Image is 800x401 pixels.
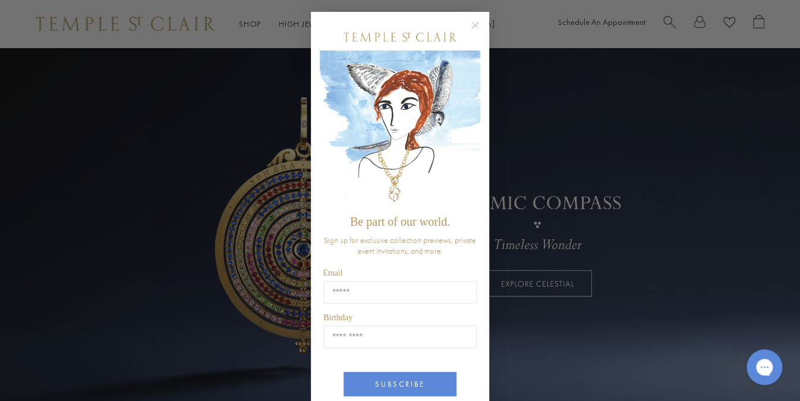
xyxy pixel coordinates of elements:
[350,215,450,228] span: Be part of our world.
[320,50,480,209] img: c4a9eb12-d91a-4d4a-8ee0-386386f4f338.jpeg
[323,269,342,277] span: Email
[344,33,456,42] img: Temple St. Clair
[324,235,476,256] span: Sign up for exclusive collection previews, private event invitations, and more.
[323,281,477,304] input: Email
[741,345,788,389] iframe: Gorgias live chat messenger
[323,313,352,322] span: Birthday
[474,24,489,39] button: Close dialog
[344,372,456,396] button: SUBSCRIBE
